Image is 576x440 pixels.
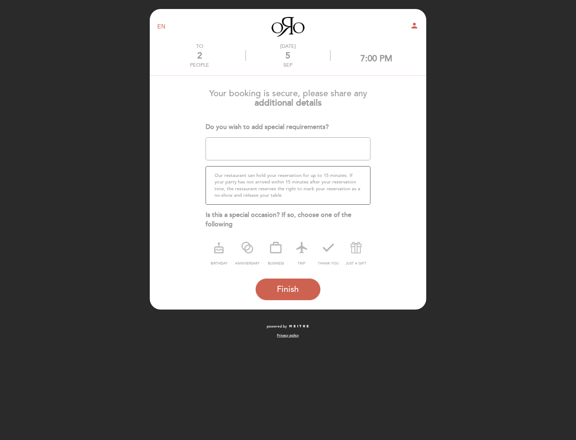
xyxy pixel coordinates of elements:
[298,261,305,266] span: trip
[267,324,287,329] span: powered by
[206,166,371,205] div: Our restaurant can hold your reservation for up to 15 minutes. If your party has not arrived with...
[209,88,367,99] span: Your booking is secure, please share any
[267,324,309,329] a: powered by
[277,284,299,294] span: Finish
[190,50,209,61] div: 2
[243,17,333,37] a: Oro
[246,62,330,68] div: Sep
[246,43,330,49] div: [DATE]
[277,333,299,338] a: Privacy policy
[211,261,228,266] span: birthday
[190,62,209,68] div: people
[289,325,309,328] img: MEITRE
[410,21,419,30] i: person
[410,21,419,32] button: person
[246,50,330,61] div: 5
[206,123,371,132] div: Do you wish to add special requirements?
[256,279,320,300] button: Finish
[235,261,260,266] span: anniversary
[190,43,209,49] div: TO
[255,98,322,108] b: additional details
[346,261,366,266] span: just a gift
[360,53,392,64] div: 7:00 PM
[268,261,284,266] span: business
[318,261,339,266] span: thank you
[206,210,371,229] div: Is this a special occasion? If so, choose one of the following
